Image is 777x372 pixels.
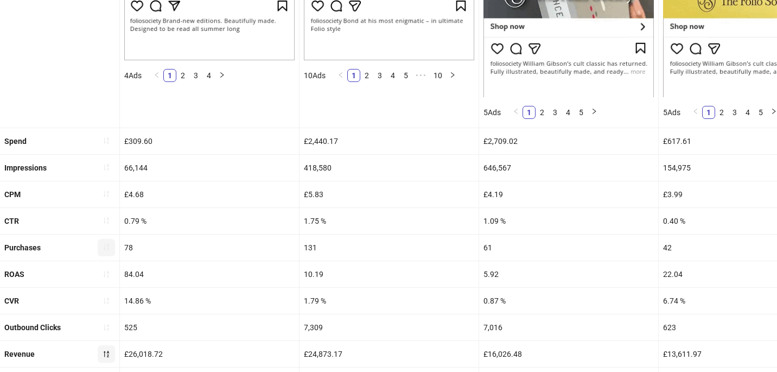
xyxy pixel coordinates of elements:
[334,69,347,82] button: left
[154,72,160,78] span: left
[189,69,202,82] li: 3
[120,128,299,154] div: £309.60
[120,235,299,261] div: 78
[177,70,189,81] a: 2
[663,108,680,117] span: 5 Ads
[513,108,519,115] span: left
[692,108,699,115] span: left
[4,350,35,358] b: Revenue
[387,70,399,81] a: 4
[536,106,549,119] li: 2
[300,128,479,154] div: £2,440.17
[4,190,21,199] b: CPM
[575,106,587,118] a: 5
[4,243,41,252] b: Purchases
[190,70,202,81] a: 3
[103,137,110,144] span: sort-ascending
[412,69,430,82] span: •••
[400,70,412,81] a: 5
[449,72,456,78] span: right
[103,297,110,305] span: sort-ascending
[588,106,601,119] li: Next Page
[120,181,299,207] div: £4.68
[103,217,110,224] span: sort-ascending
[523,106,536,119] li: 1
[755,106,767,118] a: 5
[479,341,658,367] div: £16,026.48
[103,350,110,358] span: sort-descending
[164,70,176,81] a: 1
[399,69,412,82] li: 5
[549,106,561,118] a: 3
[716,106,728,118] a: 2
[300,261,479,287] div: 10.19
[300,341,479,367] div: £24,873.17
[150,69,163,82] button: left
[347,69,360,82] li: 1
[689,106,702,119] li: Previous Page
[300,235,479,261] div: 131
[202,69,215,82] li: 4
[103,243,110,251] span: sort-ascending
[373,69,386,82] li: 3
[219,72,225,78] span: right
[479,288,658,314] div: 0.87 %
[103,270,110,278] span: sort-ascending
[588,106,601,119] button: right
[562,106,575,119] li: 4
[348,70,360,81] a: 1
[446,69,459,82] button: right
[4,323,61,332] b: Outbound Clicks
[4,217,19,225] b: CTR
[300,155,479,181] div: 418,580
[754,106,767,119] li: 5
[300,208,479,234] div: 1.75 %
[430,69,446,82] li: 10
[176,69,189,82] li: 2
[536,106,548,118] a: 2
[4,163,47,172] b: Impressions
[386,69,399,82] li: 4
[120,261,299,287] div: 84.04
[203,70,215,81] a: 4
[120,341,299,367] div: £26,018.72
[4,297,19,305] b: CVR
[523,106,535,118] a: 1
[479,155,658,181] div: 646,567
[509,106,523,119] li: Previous Page
[163,69,176,82] li: 1
[562,106,574,118] a: 4
[337,72,344,78] span: left
[374,70,386,81] a: 3
[120,288,299,314] div: 14.86 %
[591,108,597,115] span: right
[575,106,588,119] li: 5
[150,69,163,82] li: Previous Page
[4,137,27,146] b: Spend
[304,71,326,80] span: 10 Ads
[430,70,445,81] a: 10
[103,163,110,171] span: sort-ascending
[103,190,110,198] span: sort-ascending
[479,261,658,287] div: 5.92
[120,314,299,341] div: 525
[689,106,702,119] button: left
[446,69,459,82] li: Next Page
[300,288,479,314] div: 1.79 %
[479,208,658,234] div: 1.09 %
[479,128,658,154] div: £2,709.02
[4,270,24,279] b: ROAS
[412,69,430,82] li: Next 5 Pages
[361,70,373,81] a: 2
[103,324,110,331] span: sort-ascending
[741,106,754,119] li: 4
[124,71,142,80] span: 4 Ads
[479,235,658,261] div: 61
[742,106,754,118] a: 4
[483,108,501,117] span: 5 Ads
[479,314,658,341] div: 7,016
[549,106,562,119] li: 3
[215,69,228,82] button: right
[715,106,728,119] li: 2
[120,208,299,234] div: 0.79 %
